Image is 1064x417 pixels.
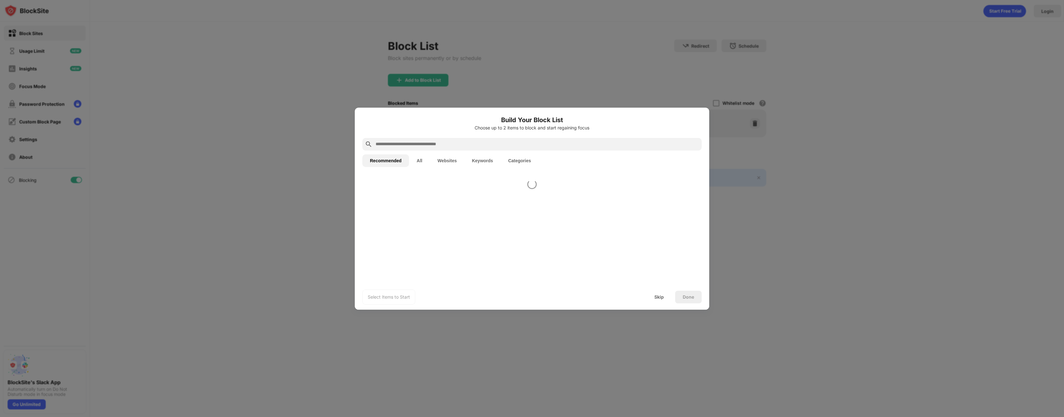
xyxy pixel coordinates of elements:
[654,295,664,300] div: Skip
[683,295,694,300] div: Done
[362,115,702,125] h6: Build Your Block List
[365,140,372,148] img: search.svg
[409,154,430,167] button: All
[368,294,410,300] div: Select Items to Start
[464,154,500,167] button: Keywords
[430,154,464,167] button: Websites
[500,154,538,167] button: Categories
[362,125,702,130] div: Choose up to 2 items to block and start regaining focus
[362,154,409,167] button: Recommended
